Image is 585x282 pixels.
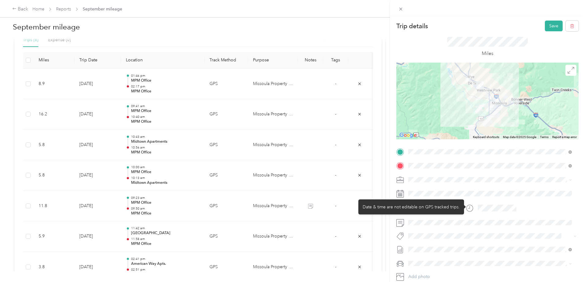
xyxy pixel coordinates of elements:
[398,131,418,139] a: Open this area in Google Maps (opens a new window)
[545,21,563,31] button: Save
[482,50,493,57] p: Miles
[473,135,499,139] button: Keyboard shortcuts
[396,22,428,30] p: Trip details
[540,135,549,139] a: Terms (opens in new tab)
[358,199,464,214] div: Date & time are not editable on GPS tracked trips.
[551,248,585,282] iframe: Everlance-gr Chat Button Frame
[406,272,579,281] button: Add photo
[552,135,577,139] a: Report a map error
[398,131,418,139] img: Google
[503,135,536,139] span: Map data ©2025 Google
